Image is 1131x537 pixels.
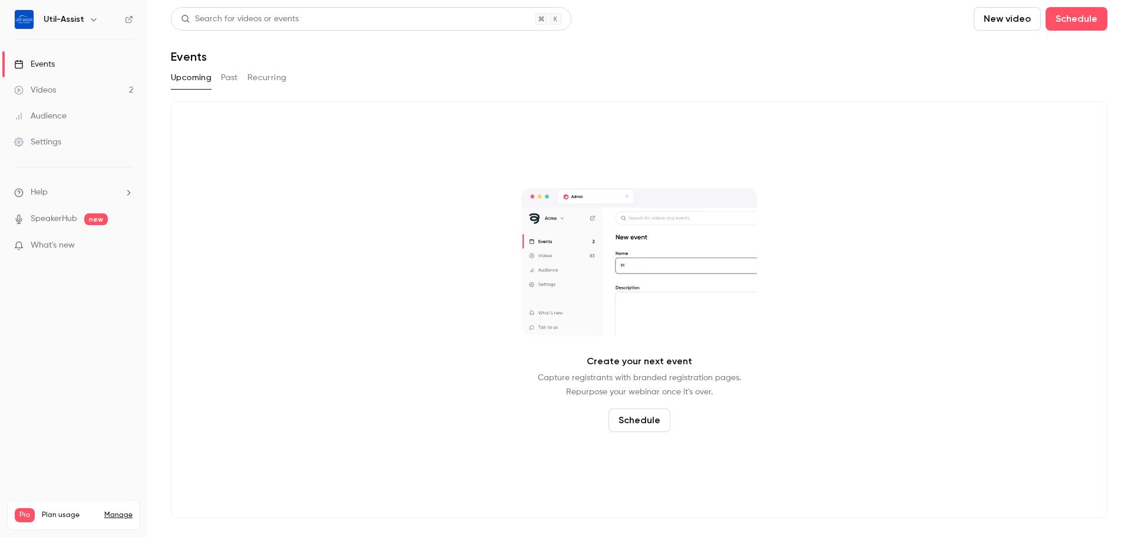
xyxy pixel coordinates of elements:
a: Manage [104,510,133,520]
div: Settings [14,136,61,148]
p: Create your next event [587,354,692,368]
div: Audience [14,110,67,122]
a: SpeakerHub [31,213,77,225]
h6: Util-Assist [44,14,84,25]
li: help-dropdown-opener [14,186,133,199]
span: Help [31,186,48,199]
div: Events [14,58,55,70]
button: Schedule [609,408,670,432]
button: Past [221,68,238,87]
button: Upcoming [171,68,211,87]
span: Pro [15,508,35,522]
span: Plan usage [42,510,97,520]
p: Capture registrants with branded registration pages. Repurpose your webinar once it's over. [538,371,741,399]
button: Schedule [1046,7,1107,31]
span: new [84,213,108,225]
h1: Events [171,50,207,64]
img: Util-Assist [15,10,34,29]
div: Videos [14,84,56,96]
span: What's new [31,239,75,252]
iframe: Noticeable Trigger [119,241,133,251]
button: Recurring [247,68,287,87]
button: New video [974,7,1041,31]
div: Search for videos or events [181,13,299,25]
